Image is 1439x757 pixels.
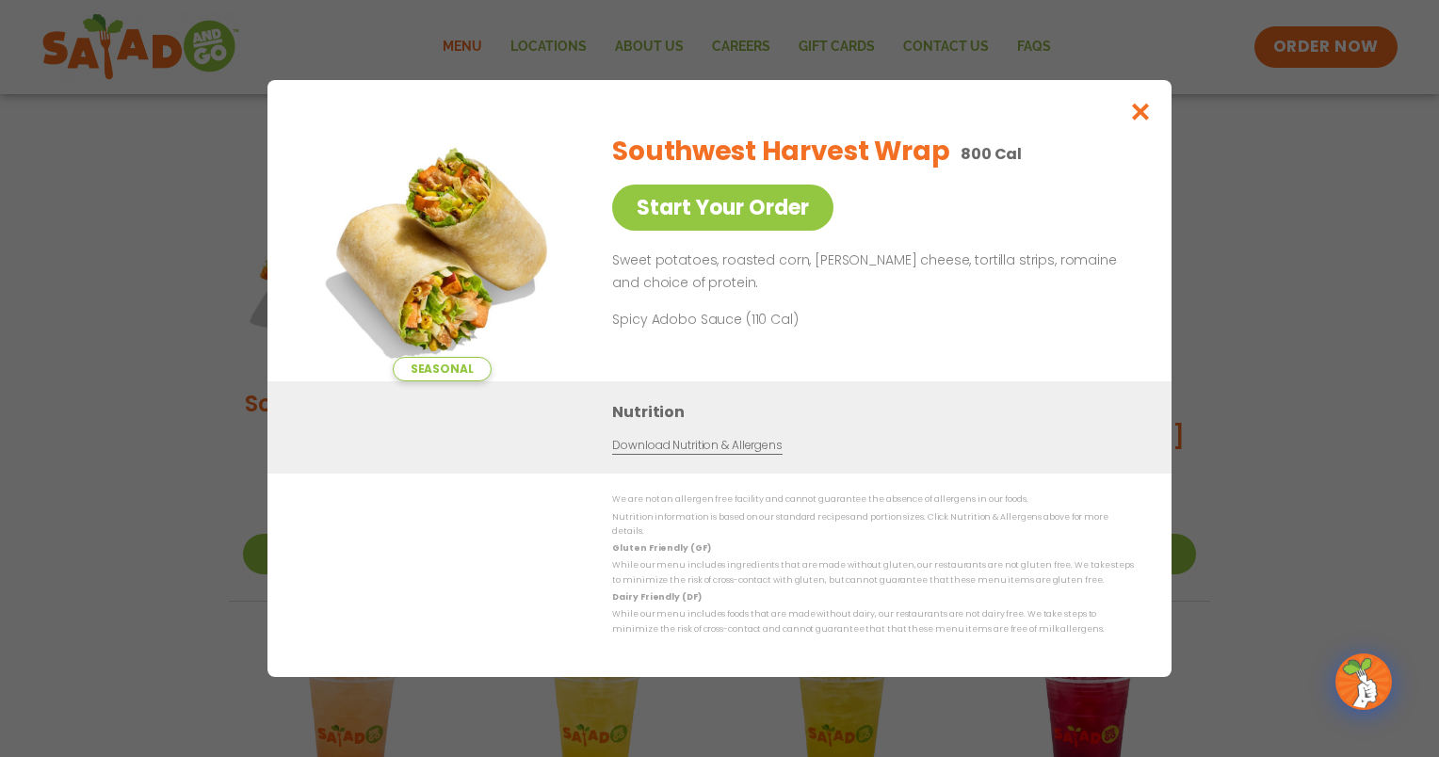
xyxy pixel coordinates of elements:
p: While our menu includes ingredients that are made without gluten, our restaurants are not gluten ... [612,558,1134,588]
p: Spicy Adobo Sauce (110 Cal) [612,310,961,330]
h3: Nutrition [612,400,1143,424]
a: Start Your Order [612,185,833,231]
button: Close modal [1110,80,1172,143]
p: 800 Cal [961,142,1022,166]
img: wpChatIcon [1337,655,1390,708]
img: Featured product photo for Southwest Harvest Wrap [310,118,574,381]
p: Sweet potatoes, roasted corn, [PERSON_NAME] cheese, tortilla strips, romaine and choice of protein. [612,250,1126,295]
strong: Gluten Friendly (GF) [612,542,710,554]
h2: Southwest Harvest Wrap [612,132,949,171]
p: Nutrition information is based on our standard recipes and portion sizes. Click Nutrition & Aller... [612,510,1134,540]
strong: Dairy Friendly (DF) [612,591,701,603]
span: Seasonal [393,357,492,381]
p: We are not an allergen free facility and cannot guarantee the absence of allergens in our foods. [612,492,1134,507]
a: Download Nutrition & Allergens [612,437,782,455]
p: While our menu includes foods that are made without dairy, our restaurants are not dairy free. We... [612,607,1134,636]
